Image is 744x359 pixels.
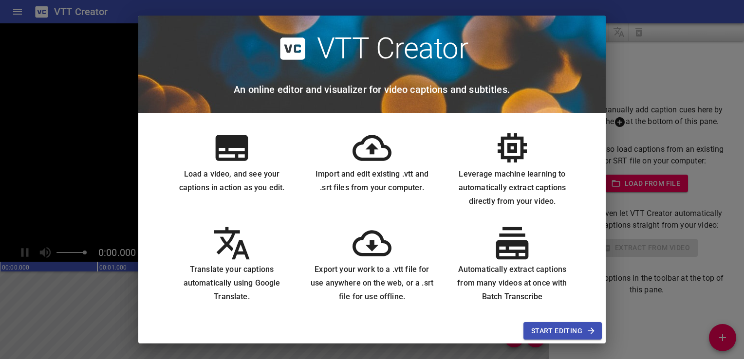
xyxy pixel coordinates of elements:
button: Start Editing [523,322,602,340]
h6: Load a video, and see your captions in action as you edit. [169,167,294,195]
h6: Leverage machine learning to automatically extract captions directly from your video. [450,167,575,208]
h6: Import and edit existing .vtt and .srt files from your computer. [310,167,434,195]
h6: Automatically extract captions from many videos at once with Batch Transcribe [450,263,575,304]
h6: Export your work to a .vtt file for use anywhere on the web, or a .srt file for use offline. [310,263,434,304]
span: Start Editing [531,325,594,337]
h6: Translate your captions automatically using Google Translate. [169,263,294,304]
h6: An online editor and visualizer for video captions and subtitles. [234,82,510,97]
h2: VTT Creator [317,31,468,66]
